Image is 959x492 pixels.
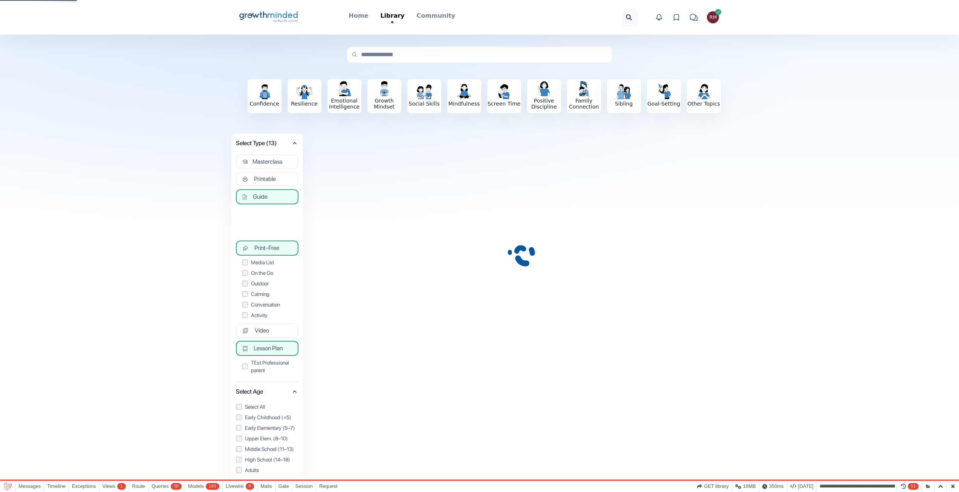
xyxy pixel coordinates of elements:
[236,457,242,463] input: High School (14–18)
[254,244,279,252] span: Print-Free
[236,189,298,204] button: Guide
[236,403,298,411] label: Select All
[236,386,298,397] button: Select Age
[242,363,248,369] input: TEst Professional parent
[407,101,441,107] h3: Social Skills
[377,81,392,96] img: Growth Mindset
[417,84,432,99] img: Social Skills
[242,280,292,287] label: Outdoor
[171,483,182,490] span: 56
[417,11,455,21] a: Community
[236,341,298,356] button: Lesson Plan
[367,79,401,113] button: Growth Mindset
[236,386,291,397] span: Select Age
[206,483,219,490] span: 185
[242,280,248,287] input: Outdoor
[647,101,681,107] h3: Goal-Setting
[288,101,321,107] h3: Resilience
[349,11,369,20] p: Home
[710,15,717,20] div: Roman Man
[236,446,242,452] input: Middle School (11–13)
[236,435,242,441] input: Upper Elem. (8–10)
[696,84,711,99] img: Other Topics
[242,259,248,265] input: Media List
[236,323,298,338] button: Video
[242,302,248,308] input: Conversation
[577,81,592,96] img: Family Connection
[349,11,369,21] a: Home
[297,84,312,99] img: Resilience
[236,150,298,172] div: Select Type (13)
[236,424,298,432] label: Early Elementary (5–7)
[257,84,272,99] img: Confidence
[327,79,361,113] button: Emotional Intelligence
[246,483,254,490] span: 0
[380,11,404,23] a: Library
[236,399,298,477] div: Select Age
[242,270,248,276] input: On the Go
[567,98,601,110] h3: Family Connection
[236,172,298,189] div: Select Type (13)
[607,79,641,113] button: Sibling
[236,241,298,323] div: Select Type (13)
[337,81,352,96] img: Emotional Intelligence
[242,269,292,277] label: On the Go
[236,414,298,421] label: Early Childhood (<5)
[254,175,276,183] span: Printable
[707,11,719,23] button: Roman Man
[527,79,561,113] button: Positive Discipline
[236,435,298,442] label: Upper Elem. (8–10)
[616,84,632,99] img: Sibling
[253,193,268,201] span: Guide
[417,11,455,20] p: Community
[497,84,512,99] img: Screen Time
[537,81,552,96] img: Positive Discipline
[236,155,298,169] button: Masterclass
[236,425,242,431] input: Early Elementary (5–7)
[236,404,242,410] input: Select All
[236,172,298,186] button: Printable
[255,327,269,334] span: Video
[236,138,298,149] button: Select Type (13)
[236,467,242,473] input: Adults
[908,483,919,490] span: 11
[236,356,298,376] div: Lesson Plan
[242,311,292,319] label: Activity
[242,291,248,297] input: Calming
[567,79,601,113] button: Family Connection
[117,483,126,490] span: 1
[236,323,298,341] div: Select Type (13)
[236,445,298,453] label: Middle School (11–13)
[242,290,292,298] label: Calming
[242,359,292,374] label: TEst Professional parent
[656,84,671,99] img: Goal-Setting
[487,79,521,113] button: Screen Time
[252,158,282,166] span: Masterclass
[447,101,481,107] h3: Mindfulness
[687,79,721,113] button: Other Topics
[367,98,401,110] h3: Growth Mindset
[242,259,292,266] label: Media List
[457,84,472,99] img: Mindfulness
[407,79,441,113] button: Social Skills
[236,466,298,474] label: Adults
[607,101,641,107] h3: Sibling
[242,312,248,318] input: Activity
[236,341,298,379] div: Select Type (13)
[447,79,481,113] button: Mindfulness
[288,79,321,113] button: Resilience
[248,101,281,107] h3: Confidence
[236,241,298,256] button: Print-Free
[236,189,298,241] div: Select Type (13)
[687,101,721,107] h3: Other Topics
[236,256,298,320] div: Print-Free
[327,98,361,110] h3: Emotional Intelligence
[380,11,404,20] p: Library
[248,79,281,113] button: Confidence
[254,345,283,352] span: Lesson Plan
[242,301,292,308] label: Conversation
[647,79,681,113] button: Goal-Setting
[236,414,242,420] input: Early Childhood (<5)
[527,98,561,110] h3: Positive Discipline
[236,456,298,463] label: High School (14–18)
